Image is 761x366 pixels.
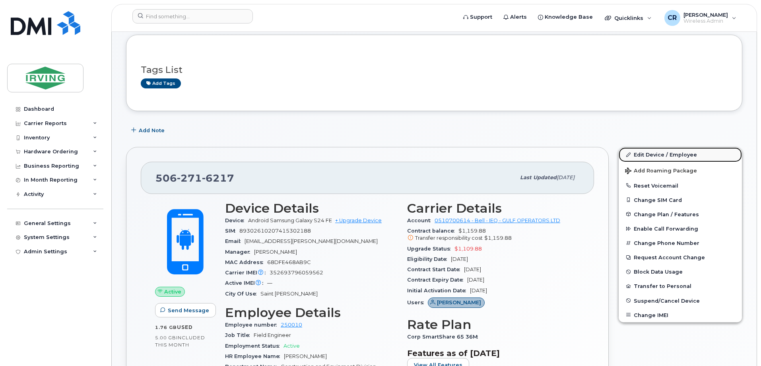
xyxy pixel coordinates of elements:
[599,10,657,26] div: Quicklinks
[625,168,697,175] span: Add Roaming Package
[407,228,580,242] span: $1,159.88
[683,18,728,24] span: Wireless Admin
[164,288,181,296] span: Active
[155,303,216,317] button: Send Message
[634,211,699,217] span: Change Plan / Features
[470,288,487,294] span: [DATE]
[467,277,484,283] span: [DATE]
[484,235,512,241] span: $1,159.88
[619,264,742,279] button: Block Data Usage
[619,250,742,264] button: Request Account Change
[407,299,428,305] span: Users
[139,127,165,134] span: Add Note
[335,217,382,223] a: + Upgrade Device
[141,78,181,88] a: Add tags
[225,280,267,286] span: Active IMEI
[458,9,498,25] a: Support
[557,174,575,180] span: [DATE]
[155,325,177,330] span: 1.76 GB
[281,322,302,328] a: 250010
[407,217,435,223] span: Account
[225,343,283,349] span: Employment Status
[435,217,560,223] a: 0510700614 - Bell - IEQ - GULF OPERATORS LTD
[407,317,580,332] h3: Rate Plan
[168,307,209,314] span: Send Message
[267,280,272,286] span: —
[126,123,171,137] button: Add Note
[284,353,327,359] span: [PERSON_NAME]
[155,172,234,184] span: 506
[619,162,742,178] button: Add Roaming Package
[254,332,291,338] span: Field Engineer
[464,266,481,272] span: [DATE]
[619,294,742,308] button: Suspend/Cancel Device
[407,348,580,358] h3: Features as of [DATE]
[415,235,483,241] span: Transfer responsibility cost
[245,238,378,244] span: [EMAIL_ADDRESS][PERSON_NAME][DOMAIN_NAME]
[155,335,176,341] span: 5.00 GB
[634,297,700,303] span: Suspend/Cancel Device
[683,12,728,18] span: [PERSON_NAME]
[614,15,643,21] span: Quicklinks
[454,246,482,252] span: $1,109.88
[470,13,492,21] span: Support
[407,277,467,283] span: Contract Expiry Date
[225,238,245,244] span: Email
[619,178,742,193] button: Reset Voicemail
[270,270,323,276] span: 352693796059562
[407,334,482,340] span: Corp SmartShare 65 36M
[225,228,239,234] span: SIM
[239,228,311,234] span: 89302610207415302188
[248,217,332,223] span: Android Samsung Galaxy S24 FE
[545,13,593,21] span: Knowledge Base
[225,305,398,320] h3: Employee Details
[202,172,234,184] span: 6217
[619,147,742,162] a: Edit Device / Employee
[225,217,248,223] span: Device
[225,201,398,215] h3: Device Details
[619,193,742,207] button: Change SIM Card
[619,308,742,322] button: Change IMEI
[668,13,677,23] span: CR
[225,322,281,328] span: Employee number
[451,256,468,262] span: [DATE]
[225,270,270,276] span: Carrier IMEI
[437,299,481,306] span: [PERSON_NAME]
[141,65,728,75] h3: Tags List
[132,9,253,23] input: Find something...
[520,174,557,180] span: Last updated
[407,266,464,272] span: Contract Start Date
[619,221,742,236] button: Enable Call Forwarding
[225,259,267,265] span: MAC Address
[225,332,254,338] span: Job Title
[532,9,598,25] a: Knowledge Base
[225,291,260,297] span: City Of Use
[407,228,458,234] span: Contract balance
[254,249,297,255] span: [PERSON_NAME]
[407,246,454,252] span: Upgrade Status
[619,279,742,293] button: Transfer to Personal
[260,291,318,297] span: Saint [PERSON_NAME]
[155,335,205,348] span: included this month
[407,288,470,294] span: Initial Activation Date
[407,201,580,215] h3: Carrier Details
[619,236,742,250] button: Change Phone Number
[510,13,527,21] span: Alerts
[498,9,532,25] a: Alerts
[634,226,698,232] span: Enable Call Forwarding
[267,259,311,265] span: 68DFE468AB9C
[407,256,451,262] span: Eligibility Date
[177,172,202,184] span: 271
[428,299,485,305] a: [PERSON_NAME]
[659,10,742,26] div: Crystal Rowe
[225,353,284,359] span: HR Employee Name
[283,343,300,349] span: Active
[177,324,193,330] span: used
[225,249,254,255] span: Manager
[619,207,742,221] button: Change Plan / Features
